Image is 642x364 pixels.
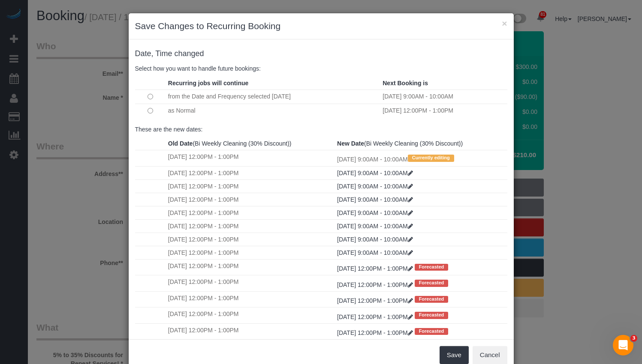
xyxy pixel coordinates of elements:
span: Forecasted [415,296,449,303]
td: [DATE] 12:00PM - 1:00PM [166,219,335,233]
a: [DATE] 9:00AM - 10:00AM [337,209,413,216]
span: 3 [630,335,637,342]
a: [DATE] 12:00PM - 1:00PM [337,281,415,288]
span: Currently editing [408,155,454,161]
td: [DATE] 12:00PM - 1:00PM [380,104,507,118]
td: from the Date and Frequency selected [DATE] [166,90,380,104]
button: Save [440,346,469,364]
a: [DATE] 9:00AM - 10:00AM [337,183,413,190]
td: [DATE] 12:00PM - 1:00PM [166,179,335,193]
h4: changed [135,50,507,58]
a: [DATE] 9:00AM - 10:00AM [337,223,413,230]
p: These are the new dates: [135,125,507,134]
p: Select how you want to handle future bookings: [135,64,507,73]
td: [DATE] 12:00PM - 1:00PM [166,193,335,206]
span: Date, Time [135,49,172,58]
strong: Recurring jobs will continue [168,80,248,87]
td: [DATE] 9:00AM - 10:00AM [380,90,507,104]
h3: Save Changes to Recurring Booking [135,20,507,33]
td: [DATE] 12:00PM - 1:00PM [166,206,335,219]
span: Forecasted [415,328,449,335]
td: [DATE] 12:00PM - 1:00PM [166,307,335,323]
span: Forecasted [415,280,449,286]
a: [DATE] 12:00PM - 1:00PM [337,329,415,336]
a: [DATE] 12:00PM - 1:00PM [337,313,415,320]
button: × [502,19,507,28]
button: Cancel [473,346,507,364]
td: as Normal [166,104,380,118]
span: Forecasted [415,264,449,271]
td: [DATE] 12:00PM - 1:00PM [166,259,335,275]
th: (Bi Weekly Cleaning (30% Discount)) [166,137,335,150]
td: [DATE] 12:00PM - 1:00PM [166,233,335,246]
td: [DATE] 12:00PM - 1:00PM [166,291,335,307]
a: [DATE] 9:00AM - 10:00AM [337,249,413,256]
a: [DATE] 9:00AM - 10:00AM [337,196,413,203]
a: [DATE] 12:00PM - 1:00PM [337,297,415,304]
strong: Old Date [168,140,193,147]
td: [DATE] 12:00PM - 1:00PM [166,323,335,339]
strong: New Date [337,140,364,147]
td: [DATE] 12:00PM - 1:00PM [166,246,335,259]
td: [DATE] 12:00PM - 1:00PM [166,275,335,291]
td: [DATE] 12:00PM - 1:00PM [166,166,335,179]
a: [DATE] 9:00AM - 10:00AM [337,170,413,176]
th: (Bi Weekly Cleaning (30% Discount)) [335,137,507,150]
strong: Next Booking is [383,80,428,87]
a: [DATE] 9:00AM - 10:00AM [337,236,413,243]
a: [DATE] 12:00PM - 1:00PM [337,265,415,272]
td: [DATE] 12:00PM - 1:00PM [166,150,335,166]
td: [DATE] 9:00AM - 10:00AM [335,150,507,166]
iframe: Intercom live chat [613,335,633,355]
span: Forecasted [415,312,449,319]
